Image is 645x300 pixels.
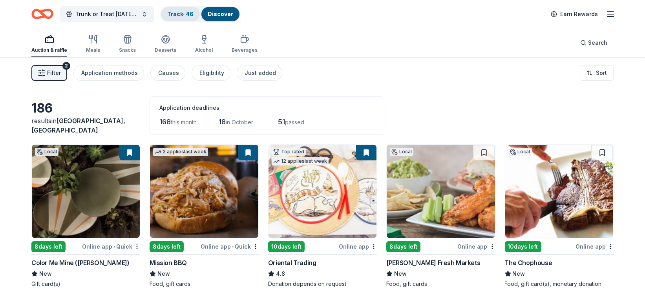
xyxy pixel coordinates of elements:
[86,31,100,57] button: Meals
[159,118,171,126] span: 168
[386,241,420,252] div: 8 days left
[31,117,125,134] span: [GEOGRAPHIC_DATA], [GEOGRAPHIC_DATA]
[31,47,67,53] div: Auction & raffle
[86,47,100,53] div: Meals
[574,35,614,51] button: Search
[150,145,258,238] img: Image for Mission BBQ
[386,258,480,267] div: [PERSON_NAME] Fresh Markets
[31,280,140,288] div: Gift card(s)
[195,31,213,57] button: Alcohol
[31,117,125,134] span: in
[150,144,258,288] a: Image for Mission BBQ2 applieslast week8days leftOnline app•QuickMission BBQNewFood, gift cards
[232,47,258,53] div: Beverages
[268,241,305,252] div: 10 days left
[153,148,208,156] div: 2 applies last week
[596,68,607,78] span: Sort
[31,116,140,135] div: results
[390,148,413,156] div: Local
[588,38,607,47] span: Search
[47,68,61,78] span: Filter
[31,258,129,267] div: Color Me Mine ([PERSON_NAME])
[82,242,140,251] div: Online app Quick
[31,100,140,116] div: 186
[394,269,407,278] span: New
[150,241,184,252] div: 8 days left
[546,7,603,21] a: Earn Rewards
[150,280,258,288] div: Food, gift cards
[160,6,240,22] button: Track· 46Discover
[580,65,614,81] button: Sort
[113,244,115,250] span: •
[157,269,170,278] span: New
[268,144,377,288] a: Image for Oriental TradingTop rated12 applieslast week10days leftOnline appOriental Trading4.8Don...
[505,280,614,288] div: Food, gift card(s), monetary donation
[201,242,259,251] div: Online app Quick
[31,31,67,57] button: Auction & raffle
[119,31,136,57] button: Snacks
[192,65,230,81] button: Eligibility
[167,11,194,17] a: Track· 46
[219,118,226,126] span: 18
[32,145,140,238] img: Image for Color Me Mine (Voorhees)
[268,280,377,288] div: Donation depends on request
[73,65,144,81] button: Application methods
[31,5,53,23] a: Home
[158,68,179,78] div: Causes
[226,119,253,125] span: in October
[457,242,495,251] div: Online app
[31,65,67,81] button: Filter2
[505,145,613,238] img: Image for The Chophouse
[150,258,187,267] div: Mission BBQ
[278,118,285,126] span: 51
[171,119,197,125] span: this month
[505,144,614,288] a: Image for The ChophouseLocal10days leftOnline appThe ChophouseNewFood, gift card(s), monetary don...
[272,148,306,156] div: Top rated
[505,258,552,267] div: The Chophouse
[386,280,495,288] div: Food, gift cards
[387,145,495,238] img: Image for Murphy's Fresh Markets
[269,145,376,238] img: Image for Oriental Trading
[232,31,258,57] button: Beverages
[268,258,316,267] div: Oriental Trading
[35,148,58,156] div: Local
[513,269,525,278] span: New
[155,47,176,53] div: Desserts
[150,65,185,81] button: Causes
[62,62,70,70] div: 2
[155,31,176,57] button: Desserts
[31,144,140,288] a: Image for Color Me Mine (Voorhees)Local8days leftOnline app•QuickColor Me Mine ([PERSON_NAME])New...
[208,11,233,17] a: Discover
[272,157,329,165] div: 12 applies last week
[386,144,495,288] a: Image for Murphy's Fresh MarketsLocal8days leftOnline app[PERSON_NAME] Fresh MarketsNewFood, gift...
[199,68,224,78] div: Eligibility
[576,242,614,251] div: Online app
[75,9,138,19] span: Trunk or Treat [DATE] [DATE]
[39,269,52,278] span: New
[31,241,66,252] div: 8 days left
[119,47,136,53] div: Snacks
[237,65,282,81] button: Just added
[159,103,375,113] div: Application deadlines
[245,68,276,78] div: Just added
[195,47,213,53] div: Alcohol
[60,6,154,22] button: Trunk or Treat [DATE] [DATE]
[232,244,234,250] span: •
[81,68,138,78] div: Application methods
[339,242,377,251] div: Online app
[285,119,304,125] span: passed
[508,148,532,156] div: Local
[276,269,285,278] span: 4.8
[505,241,541,252] div: 10 days left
